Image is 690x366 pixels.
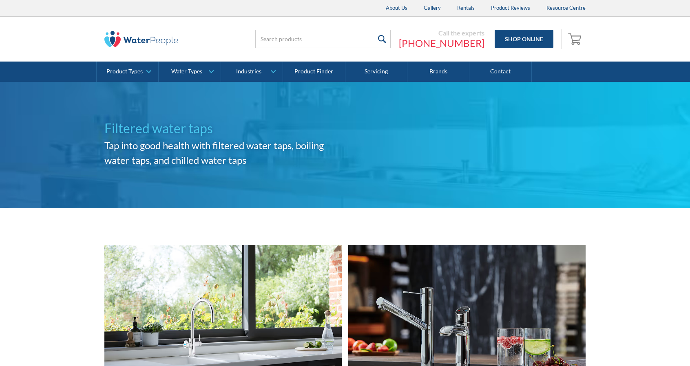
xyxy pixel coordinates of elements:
[283,62,345,82] a: Product Finder
[97,62,158,82] a: Product Types
[104,119,345,138] h1: Filtered water taps
[399,37,484,49] a: [PHONE_NUMBER]
[104,31,178,47] img: The Water People
[469,62,531,82] a: Contact
[399,29,484,37] div: Call the experts
[566,29,586,49] a: Open empty cart
[236,68,261,75] div: Industries
[568,32,584,45] img: shopping cart
[159,62,220,82] a: Water Types
[407,62,469,82] a: Brands
[221,62,283,82] a: Industries
[495,30,553,48] a: Shop Online
[104,138,345,168] h2: Tap into good health with filtered water taps, boiling water taps, and chilled water taps
[345,62,407,82] a: Servicing
[171,68,202,75] div: Water Types
[255,30,391,48] input: Search products
[106,68,143,75] div: Product Types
